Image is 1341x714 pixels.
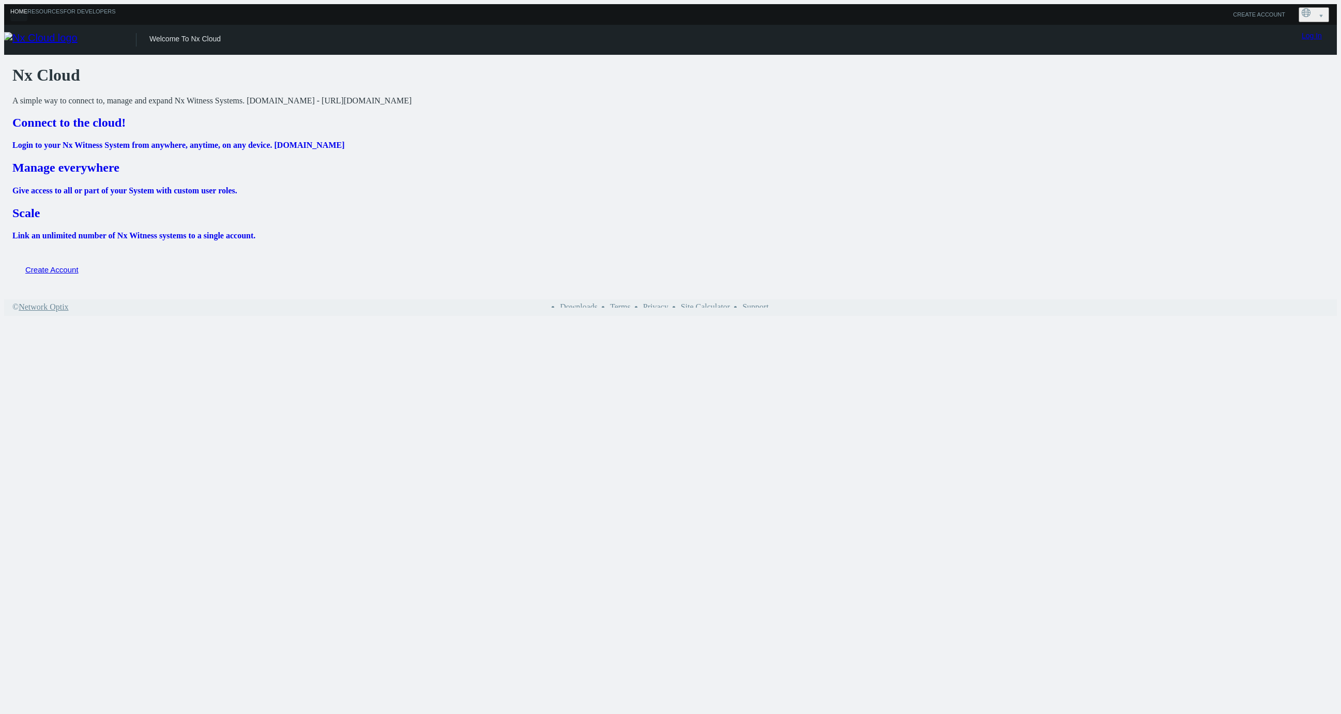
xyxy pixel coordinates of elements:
[12,186,525,195] h4: Give access to all or part of your System with custom user roles.
[12,141,525,150] h4: Login to your Nx Witness System from anywhere, anytime, on any device. [DOMAIN_NAME]
[64,8,116,21] a: For Developers
[12,161,525,175] h2: Manage everywhere
[12,265,92,274] a: Create Account
[742,302,769,311] a: Support
[12,66,80,84] span: Nx Cloud
[27,8,64,21] a: Resources
[4,32,136,48] img: Nx Cloud logo
[610,302,631,311] a: Terms
[19,302,68,311] span: Network Optix
[1233,11,1285,18] a: CREATE ACCOUNT
[681,302,730,311] a: Site Calculator
[12,206,525,240] a: ScaleLink an unlimited number of Nx Witness systems to a single account.
[12,231,525,240] h4: Link an unlimited number of Nx Witness systems to a single account.
[12,116,525,150] a: Connect to the cloud!Login to your Nx Witness System from anywhere, anytime, on any device. [DOMA...
[12,161,525,195] a: Manage everywhereGive access to all or part of your System with custom user roles.
[560,302,598,311] a: Downloads
[12,116,525,130] h2: Connect to the cloud!
[1302,32,1322,40] a: Log In
[10,8,27,21] a: home
[149,35,221,52] div: Welcome To Nx Cloud
[12,206,525,220] h2: Scale
[12,96,525,105] p: A simple way to connect to, manage and expand Nx Witness Systems. [DOMAIN_NAME] - [URL][DOMAIN_NAME]
[643,302,668,311] a: Privacy
[12,302,69,312] a: ©Network Optix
